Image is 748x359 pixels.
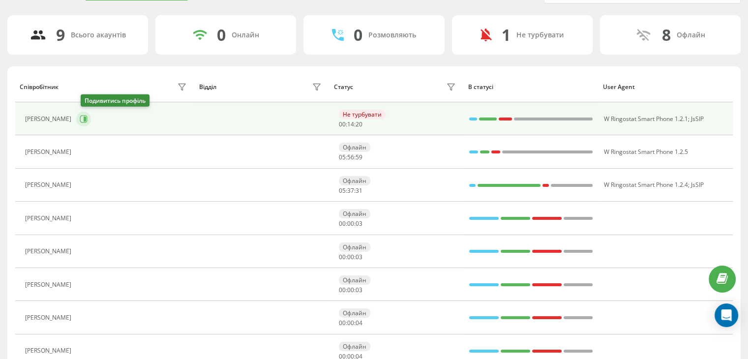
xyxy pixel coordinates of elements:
span: 03 [356,219,362,228]
div: Офлайн [339,242,370,252]
span: 03 [356,286,362,294]
span: 00 [339,319,346,327]
div: Не турбувати [339,110,386,119]
div: 1 [502,26,510,44]
div: [PERSON_NAME] [25,281,74,288]
div: Офлайн [339,209,370,218]
div: Відділ [199,84,216,90]
span: 00 [347,286,354,294]
div: В статусі [468,84,594,90]
div: 8 [661,26,670,44]
div: Всього акаунтів [71,31,126,39]
span: 00 [347,219,354,228]
span: 14 [347,120,354,128]
span: 04 [356,319,362,327]
div: 0 [217,26,226,44]
div: 9 [56,26,65,44]
span: 03 [356,253,362,261]
div: Розмовляють [368,31,416,39]
div: Офлайн [339,342,370,351]
div: Офлайн [339,176,370,185]
div: Офлайн [676,31,705,39]
span: 56 [347,153,354,161]
span: W Ringostat Smart Phone 1.2.4 [603,180,688,189]
span: JsSIP [690,115,703,123]
div: [PERSON_NAME] [25,314,74,321]
div: Офлайн [339,308,370,318]
div: [PERSON_NAME] [25,149,74,155]
div: : : [339,187,362,194]
div: [PERSON_NAME] [25,116,74,122]
div: Офлайн [339,143,370,152]
div: 0 [354,26,362,44]
span: JsSIP [690,180,703,189]
div: Онлайн [232,31,259,39]
div: : : [339,121,362,128]
div: [PERSON_NAME] [25,181,74,188]
div: : : [339,320,362,327]
span: 00 [339,120,346,128]
span: 05 [339,153,346,161]
span: 31 [356,186,362,195]
div: [PERSON_NAME] [25,347,74,354]
div: Співробітник [20,84,59,90]
div: Офлайн [339,275,370,285]
div: : : [339,220,362,227]
span: 20 [356,120,362,128]
div: Open Intercom Messenger [715,303,738,327]
div: Не турбувати [516,31,564,39]
span: 00 [339,286,346,294]
div: : : [339,287,362,294]
span: 00 [339,253,346,261]
span: 00 [347,319,354,327]
span: 00 [347,253,354,261]
span: 00 [339,219,346,228]
span: 59 [356,153,362,161]
div: : : [339,254,362,261]
span: W Ringostat Smart Phone 1.2.1 [603,115,688,123]
div: [PERSON_NAME] [25,215,74,222]
span: 05 [339,186,346,195]
div: Статус [334,84,353,90]
div: Подивитись профіль [81,94,150,107]
div: : : [339,154,362,161]
span: W Ringostat Smart Phone 1.2.5 [603,148,688,156]
div: User Agent [603,84,728,90]
span: 37 [347,186,354,195]
div: [PERSON_NAME] [25,248,74,255]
